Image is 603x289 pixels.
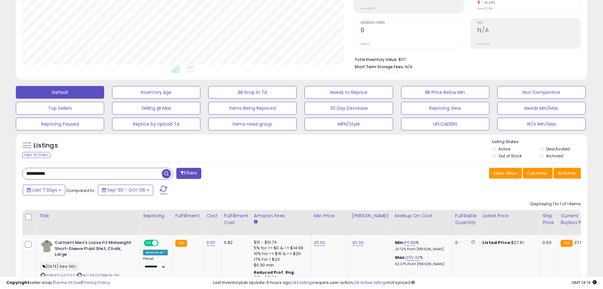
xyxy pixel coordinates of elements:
div: [PERSON_NAME] [352,213,390,219]
p: Listing States: [492,139,587,145]
p: 50.07% Profit [PERSON_NAME] [395,262,448,266]
div: Displaying 1 to 1 of 1 items [531,201,581,207]
div: 5.82 [224,240,246,246]
span: Compared to: [66,187,95,194]
h5: Listings [34,141,58,150]
a: 25.00 [314,240,325,246]
b: Carhartt Men's Loose Fit Midweight Short-Sleeve Plaid Shirt, Chalk, Large [55,240,132,259]
small: -41.38% [480,0,495,5]
button: Last 7 Days [23,185,65,195]
div: Amazon Fees [254,213,309,219]
small: Amazon Fees. [254,219,258,225]
small: FBA [561,240,572,247]
div: Clear All Filters [22,152,50,158]
span: N/A [405,64,412,70]
img: 41PFbcXy1wL._SL40_.jpg [41,240,53,253]
button: Needs to Reprice [305,86,393,99]
div: Current Buybox Price [561,213,593,226]
div: 10% for >= $15 & <= $20 [254,251,306,257]
div: Listed Price [482,213,537,219]
a: Terms of Use [54,279,81,286]
button: Selling @ Max [112,102,200,115]
button: UPLOADERS [401,118,489,130]
span: ON [144,240,152,246]
a: 9.00 [206,240,215,246]
div: Repricing [143,213,170,219]
button: MPN/Style [305,118,393,130]
small: Prev: $0.00 [361,7,375,10]
label: Out of Stock [499,153,522,159]
div: Fulfillable Quantity [455,213,477,226]
small: FBA [175,240,187,247]
div: 5% for >= $0 & <= $14.99 [254,245,306,251]
strong: Copyright [6,279,29,286]
li: $117 [355,55,576,63]
div: Last InventoryLab Update: 6 hours ago, require user action, not synced. [213,280,597,286]
span: [DATE] New SKU [41,263,78,270]
button: Inventory Age [112,86,200,99]
span: Sep-30 - Oct-06 [107,187,145,193]
b: Total Inventory Value: [355,57,398,62]
a: 143 listings [292,279,314,286]
button: Items Being Repriced [208,102,297,115]
div: 17% for > $20 [254,257,306,262]
a: 29 active listings [354,279,387,286]
button: 30 Day Decrease [305,102,393,115]
button: Needs Min/Max [497,102,586,115]
a: 45.00 [352,240,364,246]
button: Items need group [208,118,297,130]
span: Ordered Items [361,21,464,25]
button: Sep-30 - Oct-06 [98,185,153,195]
span: | SKU: AS:CLO:MH:9-26-25:9:CrhrtLFPldShrtChlkL [41,273,121,282]
th: The percentage added to the cost of goods (COGS) that forms the calculator for Min & Max prices. [392,210,452,235]
button: BB Price Below Min [401,86,489,99]
div: $27.61 [482,240,535,246]
button: Columns [523,168,553,179]
div: % [395,240,448,252]
span: 2025-10-14 14:14 GMT [572,279,597,286]
span: Columns [527,170,547,176]
div: Preset: [143,257,168,271]
button: Filters [176,168,201,179]
label: Active [499,146,510,152]
div: 0.00 [543,240,553,246]
b: Max: [395,254,406,260]
label: Deactivated [546,146,570,152]
span: Last 7 Days [32,187,57,193]
button: Save View [489,168,522,179]
a: 250.33 [406,254,420,261]
button: W/o Min/Max [497,118,586,130]
div: Ship Price [543,213,555,226]
button: Reprice by Upload TA [112,118,200,130]
p: 23.72% Profit [PERSON_NAME] [395,247,448,252]
div: $0.30 min [254,262,306,268]
small: Prev: 0 [361,42,369,46]
small: Prev: N/A [477,42,490,46]
div: $15 - $15.83 [254,275,306,280]
label: Archived [546,153,563,159]
b: Min: [395,240,405,246]
small: Prev: 0.29% [477,7,493,10]
div: $10 - $10.76 [254,240,306,245]
a: Privacy Policy [82,279,110,286]
button: Repricing Paused [16,118,104,130]
b: Short Term Storage Fees: [355,64,404,69]
div: Fulfillment Cost [224,213,248,226]
button: Repricing View [401,102,489,115]
button: Default [16,86,104,99]
a: B0D4JF7GS5 [53,273,75,278]
button: BB Drop in 7d [208,86,297,99]
div: seller snap | | [6,280,110,286]
div: Title [39,213,138,219]
div: Cost [206,213,219,219]
div: 0 [455,240,475,246]
button: Non Competitive [497,86,586,99]
b: Listed Price: [482,240,511,246]
h2: 0 [361,27,464,35]
div: Markup on Cost [395,213,450,219]
span: 27.61 [574,240,584,246]
b: Reduced Prof. Rng. [254,270,295,275]
div: Fulfillment [175,213,201,219]
div: % [395,255,448,266]
div: Amazon AI * [143,250,168,255]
